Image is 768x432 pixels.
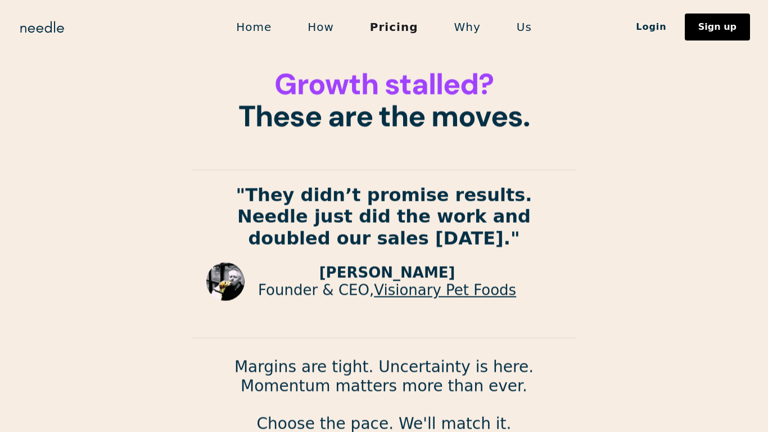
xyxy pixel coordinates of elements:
a: Home [218,15,290,39]
a: Sign up [685,13,750,40]
h1: These are the moves. [193,69,575,133]
p: Founder & CEO, [258,282,516,299]
div: Sign up [698,22,737,31]
a: How [290,15,352,39]
p: [PERSON_NAME] [258,264,516,282]
a: Visionary Pet Foods [374,282,516,299]
a: Why [436,15,499,39]
a: Us [499,15,550,39]
a: Login [618,17,685,37]
a: Pricing [352,15,436,39]
strong: "They didn’t promise results. Needle just did the work and doubled our sales [DATE]." [236,184,532,249]
span: Growth stalled? [274,65,493,103]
